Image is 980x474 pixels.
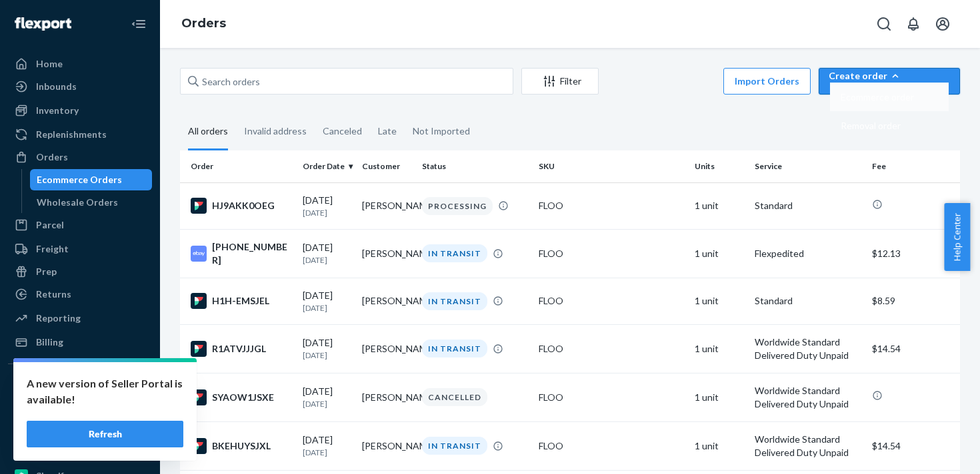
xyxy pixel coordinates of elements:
[755,294,861,308] p: Standard
[36,150,68,164] div: Orders
[36,288,71,301] div: Returns
[8,53,152,75] a: Home
[689,324,749,373] td: 1 unit
[422,437,487,455] div: IN TRANSIT
[8,443,152,464] a: Etsy
[8,397,152,419] a: Walmart
[841,93,914,102] span: Ecommerce order
[8,261,152,282] a: Prep
[8,76,152,97] a: Inbounds
[422,340,487,357] div: IN TRANSIT
[191,341,292,357] div: R1ATVJJJGL
[8,284,152,305] a: Returns
[357,373,417,421] td: [PERSON_NAME]
[8,375,152,396] button: Integrations
[36,128,107,141] div: Replenishments
[749,150,867,182] th: Service
[27,375,183,407] p: A new version of Seller Portal is available!
[180,68,513,95] input: Search orders
[867,421,960,470] td: $14.54
[191,198,292,214] div: HJ9AKK0OEG
[755,336,861,362] p: Worldwide Standard Delivered Duty Unpaid
[867,150,960,182] th: Fee
[8,146,152,168] a: Orders
[357,229,417,278] td: [PERSON_NAME]
[378,114,397,148] div: Late
[303,194,352,218] div: [DATE]
[867,278,960,324] td: $8.59
[37,196,118,209] div: Wholesale Orders
[830,111,949,140] button: Removal order
[36,242,69,256] div: Freight
[37,173,122,186] div: Ecommerce Orders
[539,391,684,404] div: FLOO
[539,199,684,212] div: FLOO
[297,150,357,182] th: Order Date
[303,350,352,361] p: [DATE]
[36,80,77,93] div: Inbounds
[829,69,950,83] div: Create order
[191,438,292,454] div: BKEHUYSJXL
[755,384,861,411] p: Worldwide Standard Delivered Duty Unpaid
[191,293,292,309] div: H1H-EMSJEL
[244,114,307,148] div: Invalid address
[867,229,960,278] td: $12.13
[357,421,417,470] td: [PERSON_NAME].
[357,182,417,229] td: [PERSON_NAME]
[8,100,152,121] a: Inventory
[413,114,470,148] div: Not Imported
[755,433,861,459] p: Worldwide Standard Delivered Duty Unpaid
[303,302,352,314] p: [DATE]
[171,5,237,43] ol: breadcrumbs
[539,294,684,308] div: FLOO
[929,11,956,37] button: Open account menu
[533,150,689,182] th: SKU
[422,197,493,215] div: PROCESSING
[689,373,749,421] td: 1 unit
[191,240,292,267] div: [PHONE_NUMBER]
[36,218,64,232] div: Parcel
[36,265,57,278] div: Prep
[417,150,534,182] th: Status
[8,124,152,145] a: Replenishments
[723,68,811,95] button: Import Orders
[36,57,63,71] div: Home
[689,278,749,324] td: 1 unit
[303,289,352,314] div: [DATE]
[755,247,861,260] p: Flexpedited
[303,207,352,218] p: [DATE]
[125,11,152,37] button: Close Navigation
[36,104,79,117] div: Inventory
[15,17,71,31] img: Flexport logo
[689,229,749,278] td: 1 unit
[303,254,352,266] p: [DATE]
[539,439,684,453] div: FLOO
[422,388,487,406] div: CANCELLED
[539,342,684,355] div: FLOO
[944,203,970,271] button: Help Center
[180,150,297,182] th: Order
[689,182,749,229] td: 1 unit
[181,16,226,31] a: Orders
[689,150,749,182] th: Units
[303,385,352,409] div: [DATE]
[188,114,228,150] div: All orders
[30,169,153,190] a: Ecommerce Orders
[30,192,153,213] a: Wholesale Orders
[191,389,292,405] div: SYAOW1JSXE
[8,332,152,353] a: Billing
[522,75,598,88] div: Filter
[303,336,352,361] div: [DATE]
[303,447,352,458] p: [DATE]
[357,324,417,373] td: [PERSON_NAME]
[900,11,927,37] button: Open notifications
[36,312,81,325] div: Reporting
[755,199,861,212] p: Standard
[362,160,411,172] div: Customer
[8,238,152,260] a: Freight
[323,114,362,148] div: Canceled
[303,433,352,458] div: [DATE]
[867,324,960,373] td: $14.54
[36,336,63,349] div: Billing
